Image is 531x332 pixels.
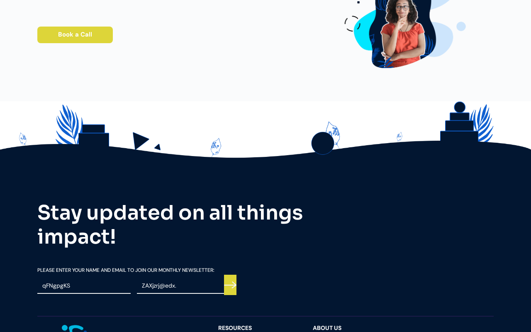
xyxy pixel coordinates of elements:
input: Submit [224,275,236,295]
div: About Us [313,325,391,331]
form: Email Form [37,268,236,297]
a: Book a Call [37,27,113,43]
input: Email [137,278,230,294]
input: Name [37,278,131,294]
h2: Stay updated on all things impact! [37,201,328,249]
div: resources [218,325,296,331]
label: Please Enter your Name and email To Join our Monthly Newsletter: [37,268,236,273]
